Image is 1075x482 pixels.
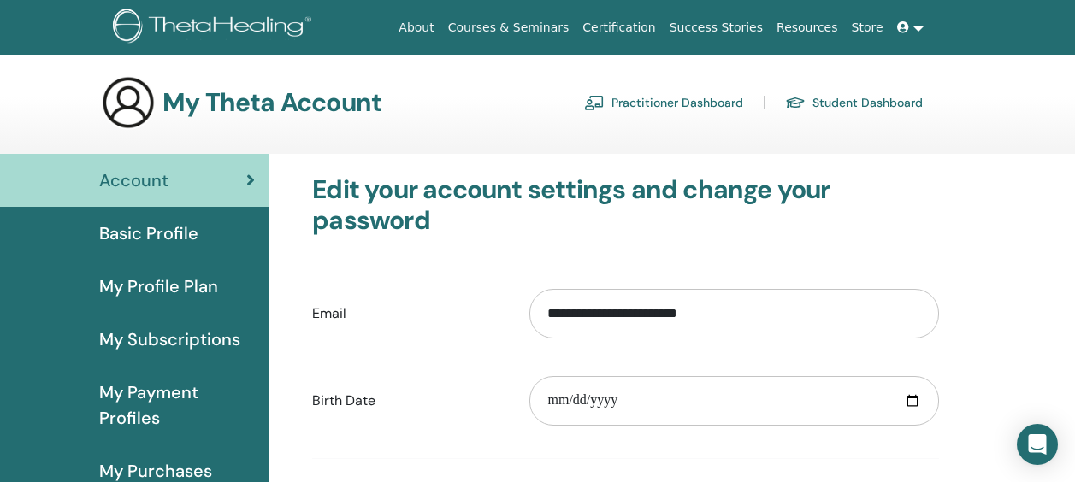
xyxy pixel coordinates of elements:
[299,385,517,417] label: Birth Date
[785,89,923,116] a: Student Dashboard
[99,168,168,193] span: Account
[576,12,662,44] a: Certification
[584,95,605,110] img: chalkboard-teacher.svg
[441,12,576,44] a: Courses & Seminars
[392,12,440,44] a: About
[113,9,317,47] img: logo.png
[99,326,240,352] span: My Subscriptions
[1017,424,1058,465] div: Open Intercom Messenger
[845,12,890,44] a: Store
[99,273,218,299] span: My Profile Plan
[99,379,255,431] span: My Payment Profiles
[162,87,381,118] h3: My Theta Account
[101,75,156,130] img: generic-user-icon.jpg
[663,12,770,44] a: Success Stories
[99,220,198,246] span: Basic Profile
[770,12,845,44] a: Resources
[785,96,806,110] img: graduation-cap.svg
[299,297,517,330] label: Email
[312,174,939,236] h3: Edit your account settings and change your password
[584,89,743,116] a: Practitioner Dashboard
